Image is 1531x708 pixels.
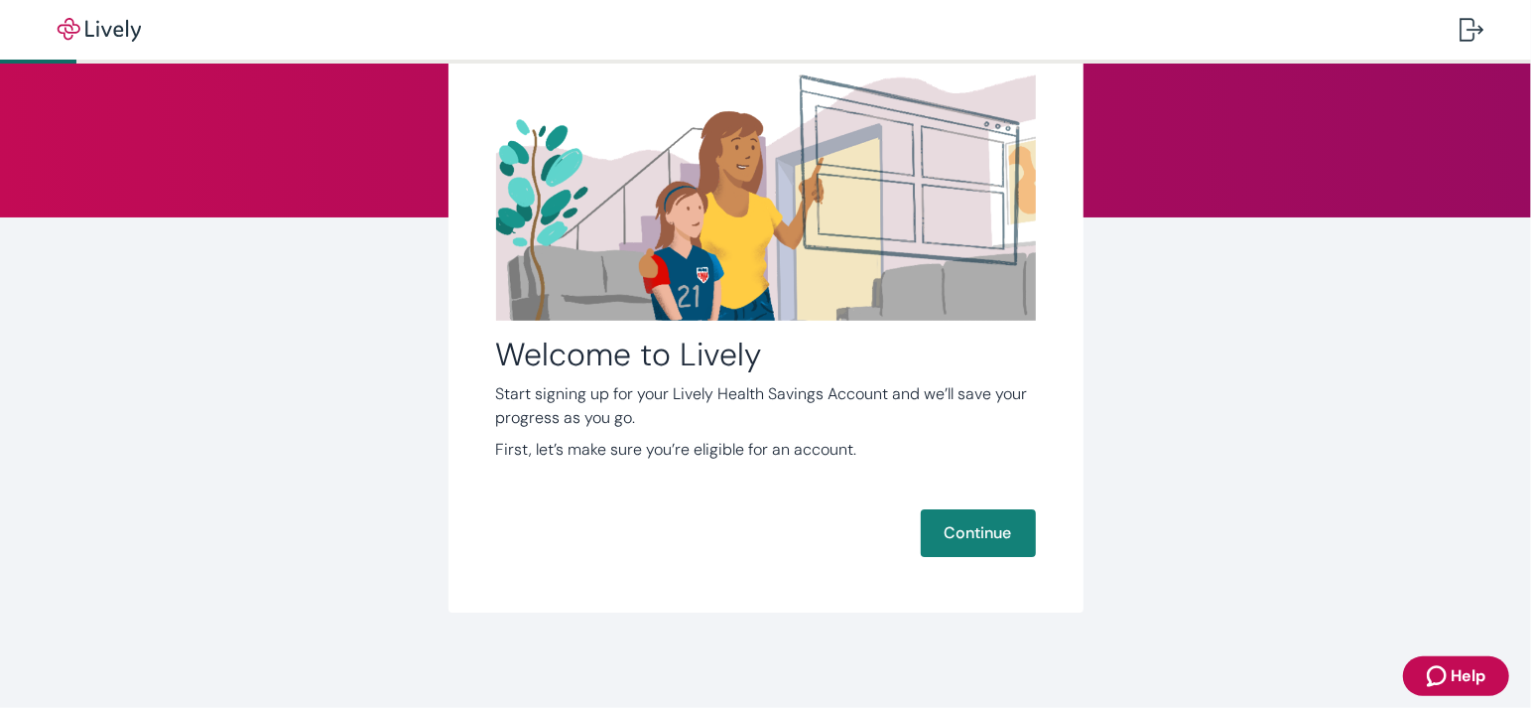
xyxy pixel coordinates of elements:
p: First, let’s make sure you’re eligible for an account. [496,438,1036,462]
button: Log out [1444,6,1499,54]
img: Lively [44,18,155,42]
p: Start signing up for your Lively Health Savings Account and we’ll save your progress as you go. [496,382,1036,430]
button: Continue [921,509,1036,557]
svg: Zendesk support icon [1427,664,1451,688]
h2: Welcome to Lively [496,335,1036,374]
span: Help [1451,664,1485,688]
button: Zendesk support iconHelp [1403,656,1509,696]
